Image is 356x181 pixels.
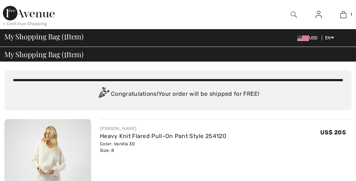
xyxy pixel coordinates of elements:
[325,35,334,40] span: EN
[96,87,111,102] img: Congratulation2.svg
[310,10,328,19] a: Sign In
[3,20,47,27] div: < Continue Shopping
[332,10,356,19] a: 1
[350,11,352,18] span: 1
[340,10,347,19] img: My Bag
[4,33,84,40] span: My Shopping Bag ( Item)
[100,125,226,132] div: [PERSON_NAME]
[316,10,322,19] img: My Info
[64,31,66,40] span: 1
[297,35,309,41] img: US Dollar
[4,51,84,58] span: My Shopping Bag ( Item)
[100,133,226,139] a: Heavy Knit Flared Pull-On Pant Style 254120
[291,10,297,19] img: search the website
[3,6,55,20] img: 1ère Avenue
[100,141,226,154] div: Color: Vanilla 30 Size: 8
[297,35,321,40] span: USD
[13,87,343,102] div: Congratulations! Your order will be shipped for FREE!
[320,129,346,136] span: US$ 205
[64,49,66,58] span: 1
